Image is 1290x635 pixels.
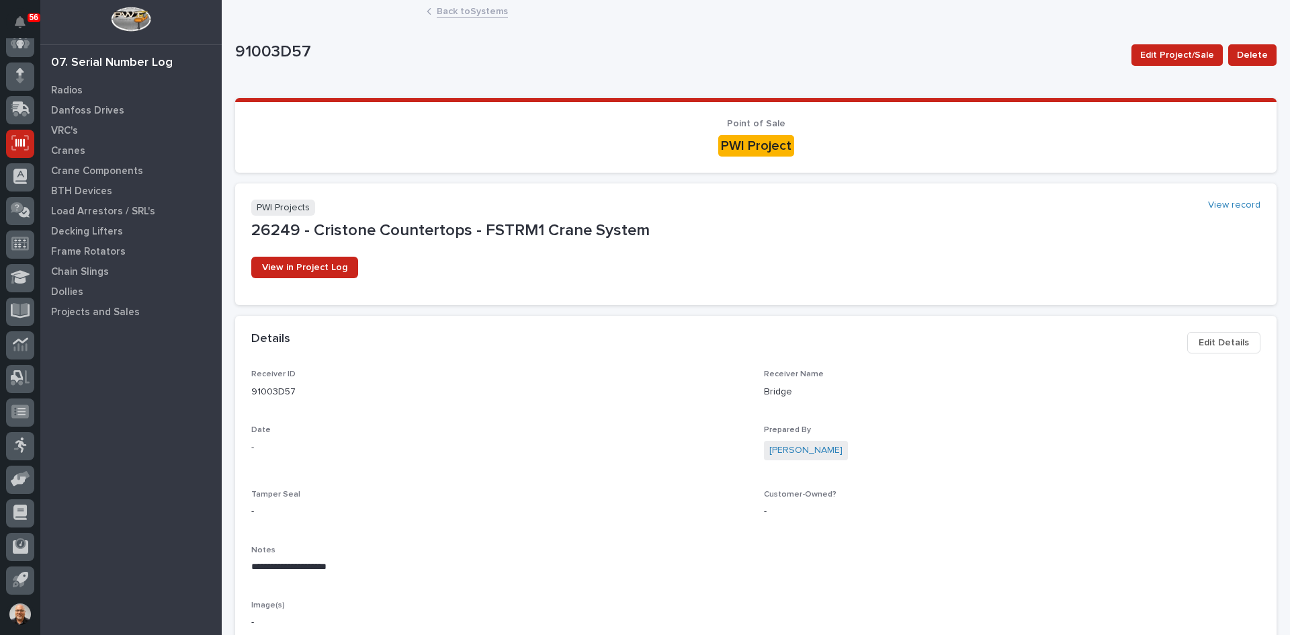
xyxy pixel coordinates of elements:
[251,385,748,399] p: 91003D57
[764,491,836,499] span: Customer-Owned?
[51,85,83,97] p: Radios
[51,246,126,258] p: Frame Rotators
[6,600,34,628] button: users-avatar
[40,261,222,282] a: Chain Slings
[40,282,222,302] a: Dollies
[51,165,143,177] p: Crane Components
[51,286,83,298] p: Dollies
[51,206,155,218] p: Load Arrestors / SRL's
[51,306,140,319] p: Projects and Sales
[235,42,1121,62] p: 91003D57
[251,546,275,554] span: Notes
[40,302,222,322] a: Projects and Sales
[30,13,38,22] p: 56
[251,426,271,434] span: Date
[40,80,222,100] a: Radios
[51,266,109,278] p: Chain Slings
[251,616,1260,630] p: -
[40,201,222,221] a: Load Arrestors / SRL's
[769,443,843,458] a: [PERSON_NAME]
[437,3,508,18] a: Back toSystems
[251,200,315,216] p: PWI Projects
[251,221,1260,241] p: 26249 - Cristone Countertops - FSTRM1 Crane System
[40,120,222,140] a: VRC's
[40,100,222,120] a: Danfoss Drives
[51,185,112,198] p: BTH Devices
[262,263,347,272] span: View in Project Log
[6,8,34,36] button: Notifications
[727,119,785,128] span: Point of Sale
[1140,47,1214,63] span: Edit Project/Sale
[251,491,300,499] span: Tamper Seal
[251,505,748,519] p: -
[251,257,358,278] a: View in Project Log
[1199,335,1249,351] span: Edit Details
[51,145,85,157] p: Cranes
[764,426,811,434] span: Prepared By
[40,221,222,241] a: Decking Lifters
[764,505,1260,519] p: -
[51,226,123,238] p: Decking Lifters
[1228,44,1277,66] button: Delete
[718,135,794,157] div: PWI Project
[17,16,34,38] div: Notifications56
[51,56,173,71] div: 07. Serial Number Log
[251,332,290,347] h2: Details
[40,140,222,161] a: Cranes
[1187,332,1260,353] button: Edit Details
[764,385,1260,399] p: Bridge
[40,161,222,181] a: Crane Components
[1131,44,1223,66] button: Edit Project/Sale
[1237,47,1268,63] span: Delete
[40,181,222,201] a: BTH Devices
[1208,200,1260,211] a: View record
[251,601,285,609] span: Image(s)
[764,370,824,378] span: Receiver Name
[40,241,222,261] a: Frame Rotators
[51,105,124,117] p: Danfoss Drives
[251,370,296,378] span: Receiver ID
[111,7,150,32] img: Workspace Logo
[51,125,78,137] p: VRC's
[251,441,748,455] p: -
